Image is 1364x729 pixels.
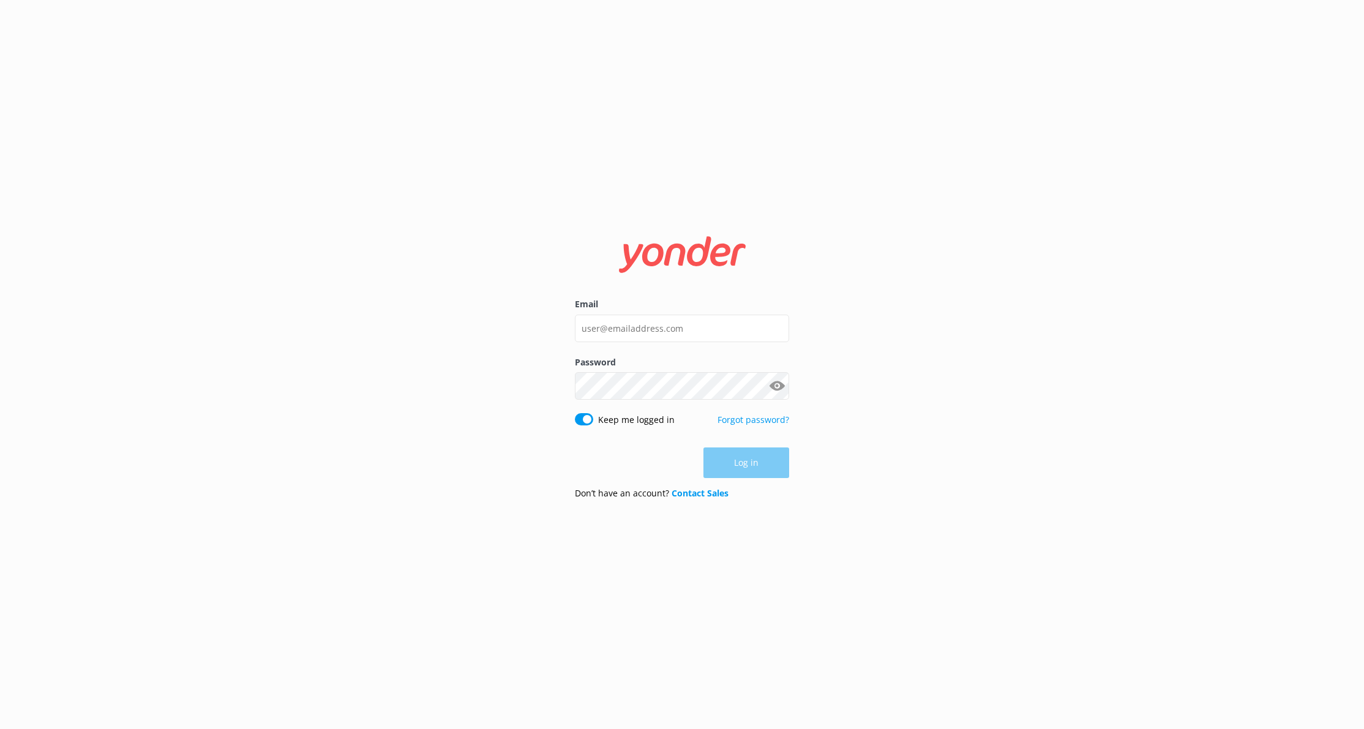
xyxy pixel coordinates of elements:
[765,374,789,398] button: Show password
[718,414,789,425] a: Forgot password?
[575,315,789,342] input: user@emailaddress.com
[575,297,789,311] label: Email
[575,356,789,369] label: Password
[575,487,729,500] p: Don’t have an account?
[672,487,729,499] a: Contact Sales
[598,413,675,427] label: Keep me logged in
